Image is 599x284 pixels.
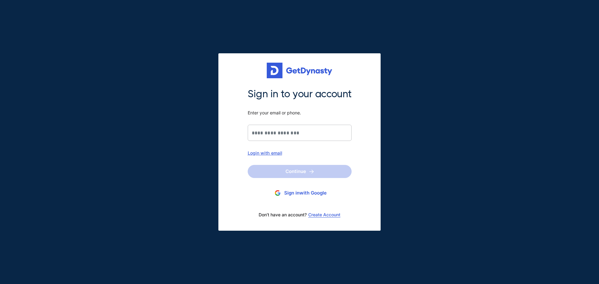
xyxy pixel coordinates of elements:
[248,150,352,156] div: Login with email
[248,110,352,116] span: Enter your email or phone.
[248,88,352,101] span: Sign in to your account
[308,212,340,217] a: Create Account
[248,208,352,221] div: Don’t have an account?
[267,63,332,78] img: Get started for free with Dynasty Trust Company
[248,187,352,199] button: Sign inwith Google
